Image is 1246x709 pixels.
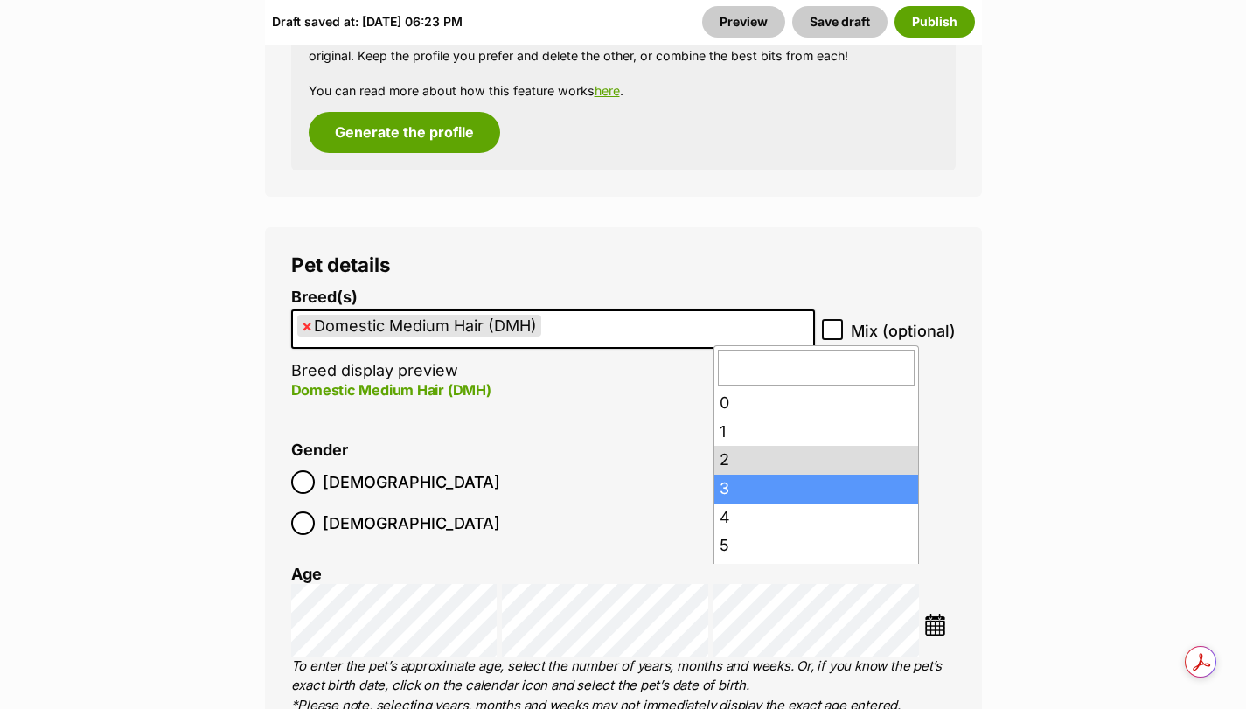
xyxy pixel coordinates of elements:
[702,6,785,38] a: Preview
[302,315,312,337] span: ×
[851,319,956,343] span: Mix (optional)
[595,83,620,98] a: here
[309,81,938,100] p: You can read more about how this feature works .
[714,532,919,560] li: 5
[714,389,919,418] li: 0
[272,6,463,38] div: Draft saved at: [DATE] 06:23 PM
[291,379,815,400] p: Domestic Medium Hair (DMH)
[323,470,500,494] span: [DEMOGRAPHIC_DATA]
[309,28,938,66] p: Profile not quite on the mark? Hit ‘Generate the profile’ again, and a new version will appear be...
[291,565,322,583] label: Age
[792,6,888,38] button: Save draft
[297,315,541,337] li: Domestic Medium Hair (DMH)
[291,441,348,460] label: Gender
[894,6,975,38] button: Publish
[714,475,919,504] li: 3
[924,614,946,636] img: ...
[323,511,500,535] span: [DEMOGRAPHIC_DATA]
[714,446,919,475] li: 2
[291,288,815,307] label: Breed(s)
[714,418,919,447] li: 1
[309,112,500,152] button: Generate the profile
[291,253,391,276] span: Pet details
[291,288,815,419] li: Breed display preview
[714,560,919,589] li: 6
[714,504,919,532] li: 4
